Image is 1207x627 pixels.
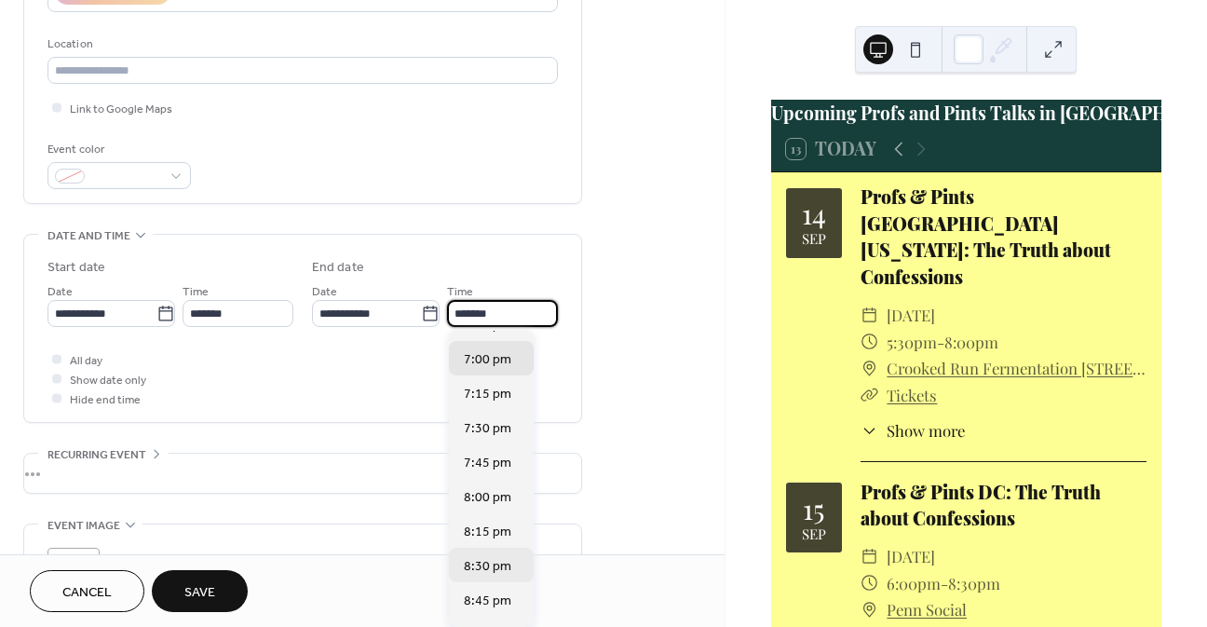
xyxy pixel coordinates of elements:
[861,596,878,623] div: ​
[948,570,1000,597] span: 8:30pm
[464,385,511,404] span: 7:15 pm
[47,548,100,600] div: ;
[861,480,1101,531] a: Profs & Pints DC: The Truth about Confessions
[861,184,1111,289] a: Profs & Pints [GEOGRAPHIC_DATA][US_STATE]: The Truth about Confessions
[312,282,337,302] span: Date
[861,543,878,570] div: ​
[861,302,878,329] div: ​
[771,100,1161,127] div: Upcoming Profs and Pints Talks in [GEOGRAPHIC_DATA][US_STATE]
[803,495,824,523] div: 15
[802,232,826,246] div: Sep
[47,282,73,302] span: Date
[887,543,935,570] span: [DATE]
[70,100,172,119] span: Link to Google Maps
[861,419,966,443] button: ​Show more
[861,355,878,382] div: ​
[47,34,554,54] div: Location
[152,570,248,612] button: Save
[70,351,102,371] span: All day
[861,570,878,597] div: ​
[802,527,826,541] div: Sep
[887,596,967,623] a: Penn Social
[464,557,511,577] span: 8:30 pm
[312,258,364,278] div: End date
[944,329,998,356] span: 8:00pm
[70,371,146,390] span: Show date only
[941,570,948,597] span: -
[30,570,144,612] button: Cancel
[937,329,944,356] span: -
[464,592,511,611] span: 8:45 pm
[184,583,215,603] span: Save
[47,226,130,246] span: Date and time
[47,445,146,465] span: Recurring event
[464,350,511,370] span: 7:00 pm
[802,199,826,227] div: 14
[887,329,937,356] span: 5:30pm
[70,390,141,410] span: Hide end time
[62,583,112,603] span: Cancel
[887,355,1146,382] a: Crooked Run Fermentation [STREET_ADDRESS][PERSON_NAME][PERSON_NAME]
[47,140,187,159] div: Event color
[464,454,511,473] span: 7:45 pm
[887,302,935,329] span: [DATE]
[887,570,941,597] span: 6:00pm
[887,385,937,405] a: Tickets
[183,282,209,302] span: Time
[47,258,105,278] div: Start date
[47,516,120,536] span: Event image
[861,419,878,443] div: ​
[861,382,878,409] div: ​
[447,282,473,302] span: Time
[464,523,511,542] span: 8:15 pm
[24,454,581,493] div: •••
[464,419,511,439] span: 7:30 pm
[887,419,965,443] span: Show more
[861,329,878,356] div: ​
[464,488,511,508] span: 8:00 pm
